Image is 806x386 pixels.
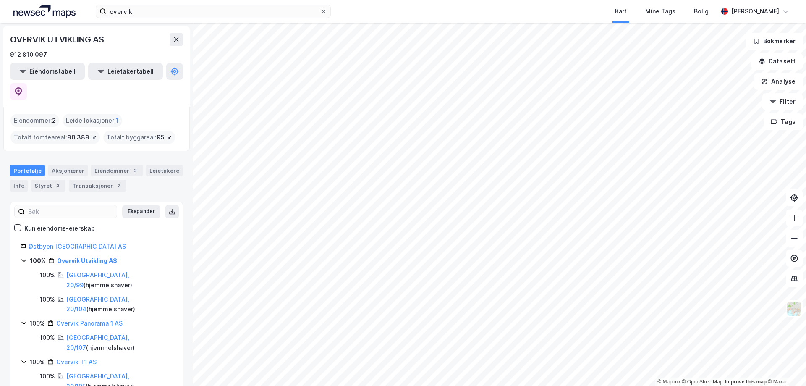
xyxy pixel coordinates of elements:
[754,73,803,90] button: Analyse
[56,320,123,327] a: Overvik Panorama 1 AS
[10,114,59,127] div: Eiendommer :
[725,379,767,385] a: Improve this map
[63,114,122,127] div: Leide lokasjoner :
[131,166,139,175] div: 2
[67,132,97,142] span: 80 388 ㎡
[66,296,129,313] a: [GEOGRAPHIC_DATA], 20/104
[40,270,55,280] div: 100%
[40,333,55,343] div: 100%
[40,371,55,381] div: 100%
[48,165,88,176] div: Aksjonærer
[24,223,95,234] div: Kun eiendoms-eierskap
[57,257,117,264] a: Overvik Utvikling AS
[106,5,320,18] input: Søk på adresse, matrikkel, gårdeiere, leietakere eller personer
[29,243,126,250] a: Østbyen [GEOGRAPHIC_DATA] AS
[40,294,55,305] div: 100%
[25,205,117,218] input: Søk
[91,165,143,176] div: Eiendommer
[10,165,45,176] div: Portefølje
[10,50,47,60] div: 912 810 097
[66,270,173,290] div: ( hjemmelshaver )
[13,5,76,18] img: logo.a4113a55bc3d86da70a041830d287a7e.svg
[56,358,97,365] a: Overvik T1 AS
[786,301,802,317] img: Z
[146,165,183,176] div: Leietakere
[157,132,172,142] span: 95 ㎡
[66,333,173,353] div: ( hjemmelshaver )
[746,33,803,50] button: Bokmerker
[10,63,85,80] button: Eiendomstabell
[694,6,709,16] div: Bolig
[122,205,160,218] button: Ekspander
[66,334,129,351] a: [GEOGRAPHIC_DATA], 20/107
[10,33,106,46] div: OVERVIK UTVIKLING AS
[615,6,627,16] div: Kart
[66,294,173,315] div: ( hjemmelshaver )
[31,180,65,192] div: Styret
[115,181,123,190] div: 2
[30,357,45,367] div: 100%
[54,181,62,190] div: 3
[764,346,806,386] iframe: Chat Widget
[731,6,779,16] div: [PERSON_NAME]
[30,318,45,328] div: 100%
[52,116,56,126] span: 2
[764,346,806,386] div: Kontrollprogram for chat
[69,180,126,192] div: Transaksjoner
[764,113,803,130] button: Tags
[751,53,803,70] button: Datasett
[30,256,46,266] div: 100%
[657,379,680,385] a: Mapbox
[645,6,675,16] div: Mine Tags
[762,93,803,110] button: Filter
[103,131,175,144] div: Totalt byggareal :
[682,379,723,385] a: OpenStreetMap
[10,131,100,144] div: Totalt tomteareal :
[66,271,129,289] a: [GEOGRAPHIC_DATA], 20/99
[116,116,119,126] span: 1
[10,180,28,192] div: Info
[88,63,163,80] button: Leietakertabell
